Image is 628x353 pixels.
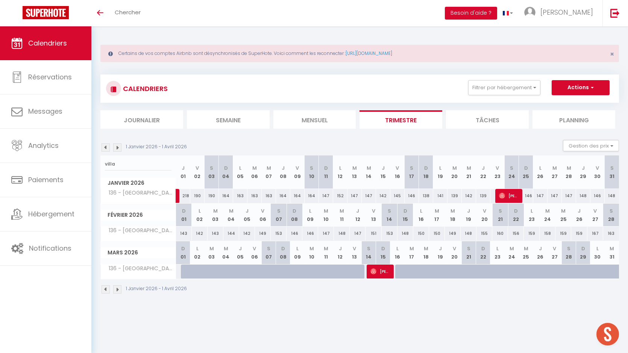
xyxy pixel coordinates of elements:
th: 13 [347,155,362,189]
th: 17 [405,155,419,189]
button: Gestion des prix [563,140,619,151]
a: [URL][DOMAIN_NAME] [346,50,392,56]
abbr: V [496,164,499,172]
th: 16 [413,204,429,227]
abbr: L [539,164,542,172]
div: 159 [555,227,571,240]
abbr: J [539,245,542,252]
th: 03 [205,155,219,189]
abbr: M [561,207,566,215]
img: ... [524,7,535,18]
abbr: M [309,245,314,252]
span: [PERSON_NAME] [370,264,390,278]
th: 20 [476,204,492,227]
abbr: V [372,207,375,215]
th: 08 [276,241,290,264]
th: 10 [318,204,334,227]
span: Hébergement [28,209,74,219]
abbr: L [199,207,201,215]
abbr: J [382,164,385,172]
li: Mensuel [273,110,356,129]
abbr: M [324,207,328,215]
abbr: V [196,164,199,172]
abbr: L [396,245,399,252]
div: 139 [476,189,490,203]
div: 190 [205,189,219,203]
abbr: M [229,207,234,215]
abbr: V [353,245,356,252]
abbr: D [224,164,228,172]
th: 24 [505,155,519,189]
th: 18 [445,204,461,227]
th: 19 [433,155,447,189]
li: Planning [532,110,615,129]
div: 148 [334,227,350,240]
abbr: J [578,207,581,215]
div: 147 [562,189,576,203]
abbr: V [261,207,264,215]
div: 164 [290,189,305,203]
th: 27 [587,204,603,227]
abbr: L [309,207,311,215]
abbr: M [510,245,514,252]
abbr: S [467,245,470,252]
img: logout [610,8,620,18]
abbr: L [531,207,533,215]
li: Journalier [100,110,183,129]
div: 146 [405,189,419,203]
abbr: L [596,245,599,252]
div: 148 [576,189,590,203]
abbr: L [296,245,299,252]
div: 190 [190,189,205,203]
th: 27 [548,155,562,189]
th: 28 [562,155,576,189]
th: 11 [334,204,350,227]
div: 148 [605,189,619,203]
th: 10 [305,241,319,264]
div: 163 [247,189,262,203]
th: 21 [492,204,508,227]
th: 09 [290,155,305,189]
abbr: J [182,164,185,172]
div: 147 [548,189,562,203]
abbr: J [439,245,442,252]
abbr: V [593,207,597,215]
abbr: S [410,164,413,172]
abbr: M [410,245,414,252]
abbr: M [452,164,457,172]
abbr: J [467,207,470,215]
abbr: M [567,164,571,172]
abbr: S [567,245,570,252]
span: Analytics [28,141,59,150]
abbr: L [196,245,199,252]
th: 09 [290,241,305,264]
button: Close [610,51,614,58]
th: 29 [576,241,590,264]
th: 14 [362,241,376,264]
th: 14 [362,155,376,189]
th: 22 [476,241,490,264]
abbr: J [356,207,359,215]
abbr: L [239,164,241,172]
th: 13 [366,204,381,227]
span: Messages [28,107,62,116]
button: Actions [552,80,610,95]
abbr: V [396,164,399,172]
th: 03 [208,204,223,227]
th: 02 [190,155,205,189]
th: 10 [305,155,319,189]
abbr: V [483,207,486,215]
div: 218 [176,189,190,203]
th: 06 [255,204,271,227]
th: 08 [287,204,302,227]
li: Trimestre [360,110,442,129]
th: 16 [390,155,405,189]
abbr: D [182,207,186,215]
th: 01 [176,155,190,189]
th: 06 [247,155,262,189]
div: 150 [429,227,445,240]
div: 148 [397,227,413,240]
abbr: D [281,245,285,252]
abbr: S [610,207,613,215]
abbr: M [451,207,455,215]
